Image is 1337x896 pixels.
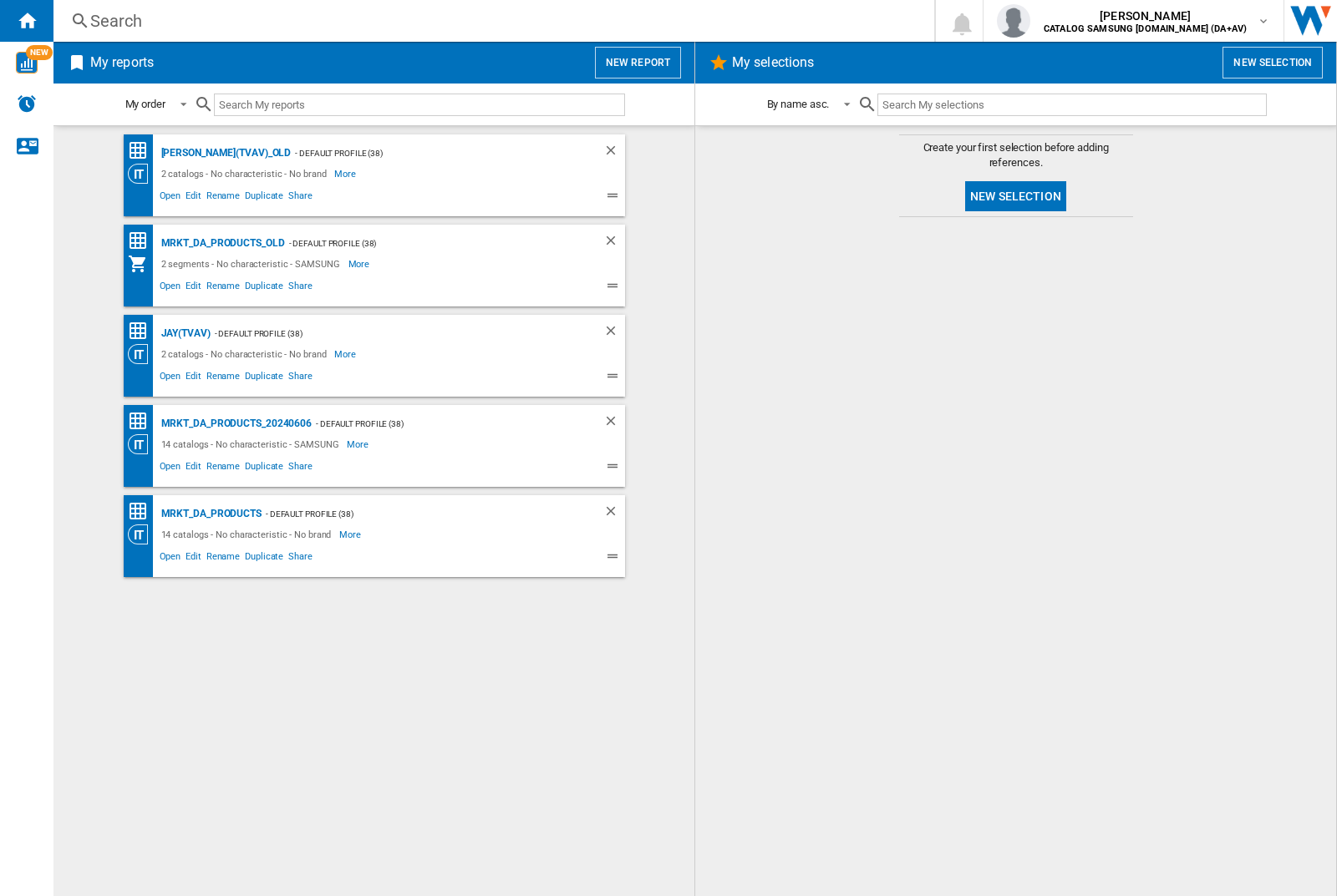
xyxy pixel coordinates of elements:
[348,254,373,274] span: More
[17,94,37,114] img: alerts-logo.svg
[157,504,262,524] div: MRKT_DA_PRODUCTS
[157,254,348,274] div: 2 segments - No characteristic - SAMSUNG
[128,140,157,161] div: Price Matrix
[1044,8,1247,24] span: [PERSON_NAME]
[997,4,1030,38] img: profile.jpg
[157,233,285,254] div: MRKT_DA_PRODUCTS_OLD
[286,188,315,208] span: Share
[899,140,1133,170] span: Create your first selection before adding references.
[183,278,204,298] span: Edit
[291,143,569,164] div: - Default profile (38)
[128,524,157,544] div: Category View
[157,344,335,364] div: 2 catalogs - No characteristic - No brand
[1223,47,1323,78] button: New selection
[204,549,242,569] span: Rename
[157,164,335,184] div: 2 catalogs - No characteristic - No brand
[183,188,204,208] span: Edit
[157,413,313,434] div: MRKT_DA_PRODUCTS_20240606
[729,47,817,78] h2: My selections
[286,458,315,478] span: Share
[767,98,830,110] div: By name asc.
[183,549,204,569] span: Edit
[262,504,570,524] div: - Default profile (38)
[603,323,625,344] div: Delete
[242,188,286,208] span: Duplicate
[242,549,286,569] span: Duplicate
[125,98,165,110] div: My order
[312,413,569,434] div: - Default profile (38)
[128,254,157,274] div: My Assortment
[157,323,211,344] div: JAY(TVAV)
[128,434,157,454] div: Category View
[286,549,315,569] span: Share
[603,233,625,254] div: Delete
[157,458,184,478] span: Open
[157,278,184,298] span: Open
[16,52,38,73] img: wise-card.svg
[157,524,340,544] div: 14 catalogs - No characteristic - No brand
[204,458,242,478] span: Rename
[347,434,371,454] span: More
[339,524,363,544] span: More
[157,188,184,208] span: Open
[214,94,625,116] input: Search My reports
[26,45,53,60] span: NEW
[334,164,358,184] span: More
[157,143,292,164] div: [PERSON_NAME](TVAV)_old
[595,47,681,78] button: New report
[128,344,157,364] div: Category View
[603,143,625,164] div: Delete
[90,9,891,33] div: Search
[128,411,157,432] div: Price Matrix
[204,188,242,208] span: Rename
[334,344,358,364] span: More
[242,368,286,388] span: Duplicate
[603,413,625,434] div: Delete
[877,94,1266,116] input: Search My selections
[242,278,286,298] span: Duplicate
[128,501,157,522] div: Price Matrix
[157,549,184,569] span: Open
[286,278,315,298] span: Share
[286,368,315,388] span: Share
[1044,23,1247,34] b: CATALOG SAMSUNG [DOMAIN_NAME] (DA+AV)
[965,181,1066,211] button: New selection
[128,230,157,251] div: Price Matrix
[204,278,242,298] span: Rename
[242,458,286,478] span: Duplicate
[157,434,348,454] div: 14 catalogs - No characteristic - SAMSUNG
[87,47,157,78] h2: My reports
[211,323,570,344] div: - Default profile (38)
[128,164,157,184] div: Category View
[204,368,242,388] span: Rename
[603,504,625,524] div: Delete
[128,321,157,342] div: Price Matrix
[183,368,204,388] span: Edit
[285,233,570,254] div: - Default profile (38)
[183,458,204,478] span: Edit
[157,368,184,388] span: Open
